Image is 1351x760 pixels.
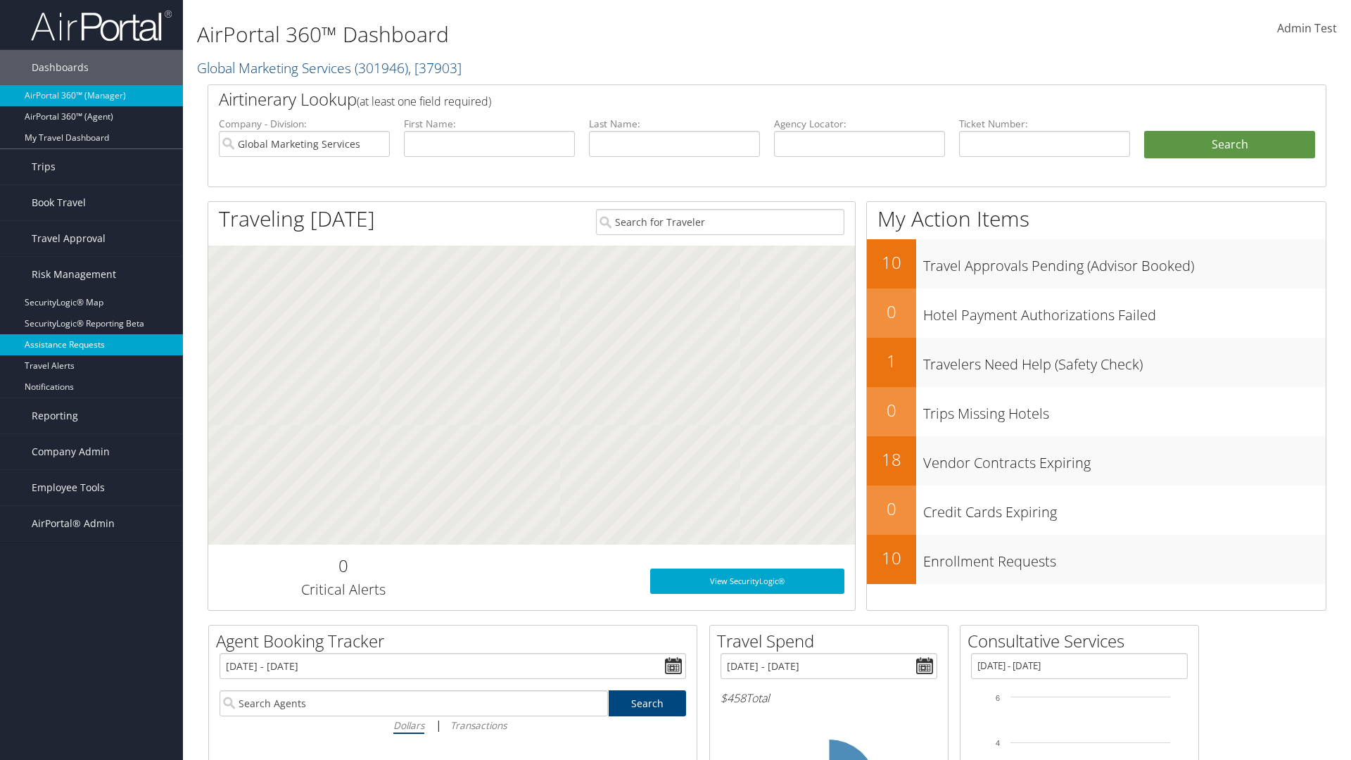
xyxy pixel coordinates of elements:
button: Search [1144,131,1315,159]
h3: Credit Cards Expiring [923,495,1326,522]
h3: Vendor Contracts Expiring [923,446,1326,473]
a: 10Enrollment Requests [867,535,1326,584]
h2: 1 [867,349,916,373]
h1: AirPortal 360™ Dashboard [197,20,957,49]
h2: Airtinerary Lookup [219,87,1222,111]
span: Reporting [32,398,78,433]
span: Book Travel [32,185,86,220]
h3: Trips Missing Hotels [923,397,1326,424]
span: Trips [32,149,56,184]
h2: 10 [867,251,916,274]
input: Search Agents [220,690,608,716]
span: Admin Test [1277,20,1337,36]
span: AirPortal® Admin [32,506,115,541]
h3: Enrollment Requests [923,545,1326,571]
tspan: 4 [996,739,1000,747]
i: Dollars [393,718,424,732]
h3: Travelers Need Help (Safety Check) [923,348,1326,374]
span: ( 301946 ) [355,58,408,77]
span: (at least one field required) [357,94,491,109]
tspan: 6 [996,694,1000,702]
label: First Name: [404,117,575,131]
a: 0Credit Cards Expiring [867,486,1326,535]
h3: Critical Alerts [219,580,467,600]
label: Ticket Number: [959,117,1130,131]
h1: Traveling [DATE] [219,204,375,234]
h2: Agent Booking Tracker [216,629,697,653]
h1: My Action Items [867,204,1326,234]
h6: Total [721,690,937,706]
label: Last Name: [589,117,760,131]
a: 0Hotel Payment Authorizations Failed [867,289,1326,338]
a: Global Marketing Services [197,58,462,77]
span: Travel Approval [32,221,106,256]
h2: 0 [867,497,916,521]
span: $458 [721,690,746,706]
h3: Travel Approvals Pending (Advisor Booked) [923,249,1326,276]
a: 0Trips Missing Hotels [867,387,1326,436]
div: | [220,716,686,734]
img: airportal-logo.png [31,9,172,42]
a: 10Travel Approvals Pending (Advisor Booked) [867,239,1326,289]
input: Search for Traveler [596,209,844,235]
a: Admin Test [1277,7,1337,51]
a: View SecurityLogic® [650,569,844,594]
a: 1Travelers Need Help (Safety Check) [867,338,1326,387]
span: Company Admin [32,434,110,469]
a: 18Vendor Contracts Expiring [867,436,1326,486]
span: Dashboards [32,50,89,85]
h2: 18 [867,448,916,471]
a: Search [609,690,687,716]
span: , [ 37903 ] [408,58,462,77]
span: Risk Management [32,257,116,292]
i: Transactions [450,718,507,732]
h2: 0 [219,554,467,578]
h3: Hotel Payment Authorizations Failed [923,298,1326,325]
h2: 0 [867,300,916,324]
h2: 0 [867,398,916,422]
h2: Consultative Services [968,629,1198,653]
label: Company - Division: [219,117,390,131]
label: Agency Locator: [774,117,945,131]
h2: Travel Spend [717,629,948,653]
span: Employee Tools [32,470,105,505]
h2: 10 [867,546,916,570]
